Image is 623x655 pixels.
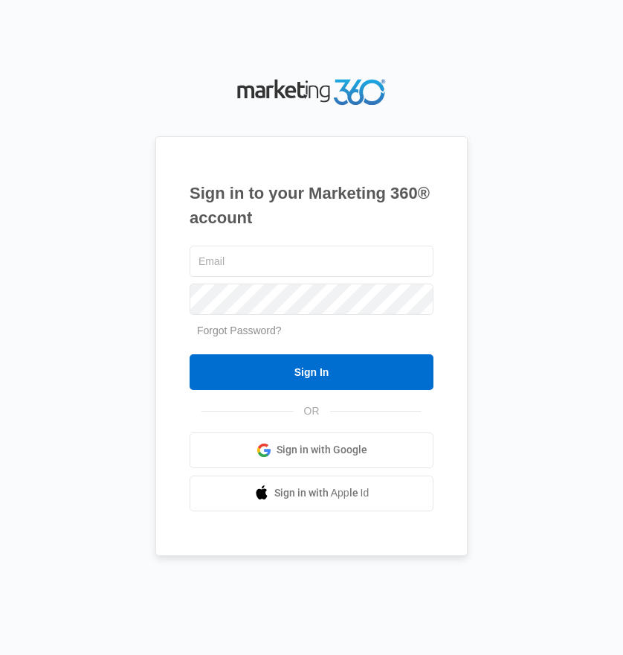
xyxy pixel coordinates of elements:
[197,325,282,336] a: Forgot Password?
[274,485,369,501] span: Sign in with Apple Id
[190,246,433,277] input: Email
[190,476,433,511] a: Sign in with Apple Id
[294,403,330,419] span: OR
[277,442,367,458] span: Sign in with Google
[190,181,433,230] h1: Sign in to your Marketing 360® account
[190,432,433,468] a: Sign in with Google
[190,354,433,390] input: Sign In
